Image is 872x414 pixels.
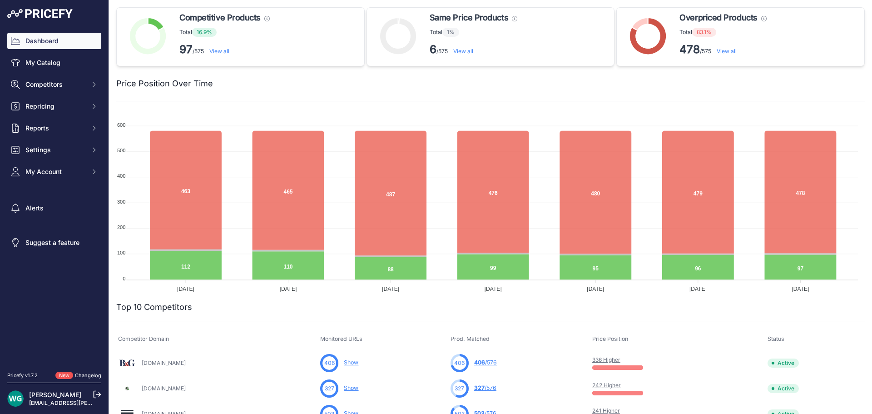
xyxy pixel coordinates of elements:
a: [EMAIL_ADDRESS][PERSON_NAME][DOMAIN_NAME] [29,399,169,406]
span: Monitored URLs [320,335,362,342]
a: Changelog [75,372,101,379]
span: Competitive Products [179,11,261,24]
nav: Sidebar [7,33,101,361]
a: 406/576 [474,359,497,366]
span: Active [768,384,799,393]
div: Pricefy v1.7.2 [7,372,38,379]
a: Show [344,384,358,391]
tspan: 600 [117,122,125,128]
a: View all [209,48,229,55]
p: Total [679,28,766,37]
span: My Account [25,167,85,176]
tspan: 400 [117,173,125,179]
button: Repricing [7,98,101,115]
a: View all [717,48,737,55]
a: 327/576 [474,384,496,391]
span: Settings [25,145,85,155]
tspan: [DATE] [792,286,809,292]
tspan: [DATE] [587,286,604,292]
tspan: [DATE] [382,286,399,292]
a: Dashboard [7,33,101,49]
tspan: [DATE] [485,286,502,292]
a: [DOMAIN_NAME] [142,359,186,366]
span: Reports [25,124,85,133]
span: 327 [474,384,485,391]
p: /575 [679,42,766,57]
span: New [55,372,73,379]
tspan: 500 [117,148,125,153]
span: 1% [442,28,459,37]
tspan: [DATE] [280,286,297,292]
span: Competitors [25,80,85,89]
span: Prod. Matched [451,335,490,342]
a: 241 Higher [592,407,620,414]
a: My Catalog [7,55,101,71]
a: [DOMAIN_NAME] [142,385,186,392]
p: /575 [430,42,517,57]
tspan: 200 [117,224,125,230]
a: Suggest a feature [7,234,101,251]
span: 327 [325,384,334,393]
button: Competitors [7,76,101,93]
a: Alerts [7,200,101,216]
span: 406 [474,359,485,366]
strong: 97 [179,43,193,56]
span: Active [768,359,799,368]
tspan: 100 [117,250,125,255]
span: 327 [455,384,464,393]
button: My Account [7,164,101,180]
p: Total [179,28,270,37]
strong: 6 [430,43,436,56]
span: 406 [454,359,465,367]
button: Settings [7,142,101,158]
tspan: 0 [123,276,125,281]
h2: Top 10 Competitors [116,301,192,314]
span: Status [768,335,784,342]
h2: Price Position Over Time [116,77,213,90]
a: Show [344,359,358,366]
tspan: [DATE] [177,286,194,292]
span: 406 [324,359,335,367]
tspan: [DATE] [689,286,707,292]
p: Total [430,28,517,37]
a: 242 Higher [592,382,621,389]
p: /575 [179,42,270,57]
a: [PERSON_NAME] [29,391,81,399]
span: Repricing [25,102,85,111]
span: Overpriced Products [679,11,757,24]
span: Same Price Products [430,11,508,24]
span: Competitor Domain [118,335,169,342]
span: Price Position [592,335,628,342]
a: View all [453,48,473,55]
a: 336 Higher [592,356,620,363]
strong: 478 [679,43,700,56]
span: 16.9% [192,28,217,37]
button: Reports [7,120,101,136]
img: Pricefy Logo [7,9,73,18]
tspan: 300 [117,199,125,205]
span: 83.1% [692,28,716,37]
